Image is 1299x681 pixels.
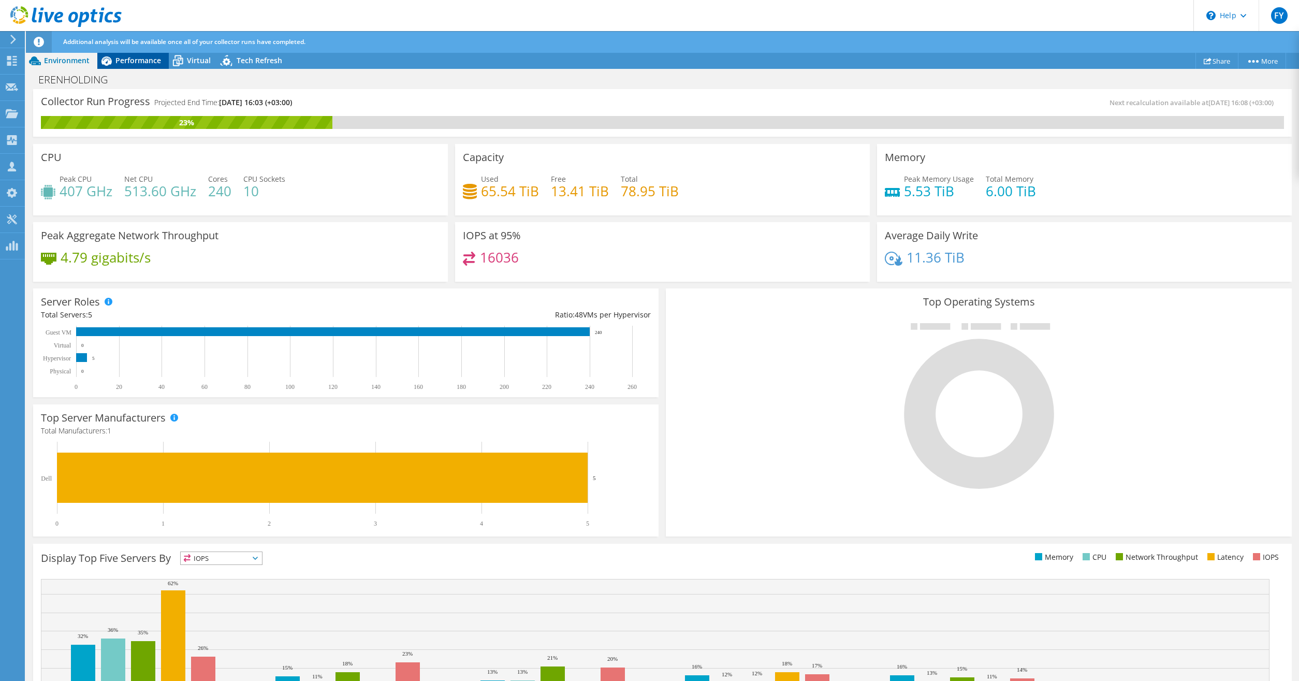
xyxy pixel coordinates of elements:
[41,425,651,437] h4: Total Manufacturers:
[60,185,112,197] h4: 407 GHz
[92,356,95,361] text: 5
[463,152,504,163] h3: Capacity
[487,669,498,675] text: 13%
[237,55,282,65] span: Tech Refresh
[41,230,218,241] h3: Peak Aggregate Network Throughput
[551,185,609,197] h4: 13.41 TiB
[198,645,208,651] text: 26%
[44,55,90,65] span: Environment
[480,520,483,527] text: 4
[78,633,88,639] text: 32%
[201,383,208,390] text: 60
[1208,98,1274,107] span: [DATE] 16:08 (+03:00)
[282,664,293,671] text: 15%
[607,656,618,662] text: 20%
[243,174,285,184] span: CPU Sockets
[621,174,638,184] span: Total
[1017,666,1027,673] text: 14%
[162,520,165,527] text: 1
[208,174,228,184] span: Cores
[346,309,651,321] div: Ratio: VMs per Hypervisor
[782,660,792,666] text: 18%
[1080,552,1106,563] li: CPU
[54,342,71,349] text: Virtual
[61,252,151,263] h4: 4.79 gigabits/s
[692,663,702,670] text: 16%
[168,580,178,586] text: 62%
[987,673,997,679] text: 11%
[752,670,762,676] text: 12%
[674,296,1283,308] h3: Top Operating Systems
[595,330,602,335] text: 240
[107,426,111,436] span: 1
[500,383,509,390] text: 200
[1271,7,1288,24] span: FY
[41,475,52,482] text: Dell
[187,55,211,65] span: Virtual
[268,520,271,527] text: 2
[812,662,822,669] text: 17%
[1113,552,1198,563] li: Network Throughput
[481,185,539,197] h4: 65.54 TiB
[41,296,100,308] h3: Server Roles
[593,475,596,481] text: 5
[328,383,338,390] text: 120
[108,627,118,633] text: 36%
[41,412,166,424] h3: Top Server Manufacturers
[457,383,466,390] text: 180
[138,629,148,635] text: 35%
[627,383,637,390] text: 260
[55,520,59,527] text: 0
[124,174,153,184] span: Net CPU
[219,97,292,107] span: [DATE] 16:03 (+03:00)
[904,174,974,184] span: Peak Memory Usage
[957,665,967,672] text: 15%
[907,252,965,263] h4: 11.36 TiB
[885,152,925,163] h3: Memory
[371,383,381,390] text: 140
[551,174,566,184] span: Free
[60,174,92,184] span: Peak CPU
[243,185,285,197] h4: 10
[244,383,251,390] text: 80
[463,230,521,241] h3: IOPS at 95%
[575,310,583,320] span: 48
[1250,552,1279,563] li: IOPS
[621,185,679,197] h4: 78.95 TiB
[181,552,262,564] span: IOPS
[285,383,295,390] text: 100
[1205,552,1244,563] li: Latency
[414,383,423,390] text: 160
[50,368,71,375] text: Physical
[43,355,71,362] text: Hypervisor
[927,670,937,676] text: 13%
[402,650,413,657] text: 23%
[586,520,589,527] text: 5
[547,655,558,661] text: 21%
[1238,53,1286,69] a: More
[75,383,78,390] text: 0
[722,671,732,677] text: 12%
[81,369,84,374] text: 0
[116,383,122,390] text: 20
[1206,11,1216,20] svg: \n
[41,309,346,321] div: Total Servers:
[342,660,353,666] text: 18%
[115,55,161,65] span: Performance
[481,174,499,184] span: Used
[517,669,528,675] text: 13%
[46,329,71,336] text: Guest VM
[897,663,907,670] text: 16%
[1110,98,1279,107] span: Next recalculation available at
[986,174,1033,184] span: Total Memory
[158,383,165,390] text: 40
[154,97,292,108] h4: Projected End Time:
[986,185,1036,197] h4: 6.00 TiB
[542,383,551,390] text: 220
[904,185,974,197] h4: 5.53 TiB
[124,185,196,197] h4: 513.60 GHz
[585,383,594,390] text: 240
[480,252,519,263] h4: 16036
[34,74,124,85] h1: ERENHOLDING
[81,343,84,348] text: 0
